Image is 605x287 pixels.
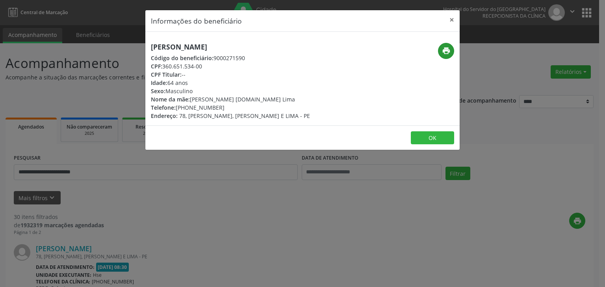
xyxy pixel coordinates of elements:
[151,43,310,51] h5: [PERSON_NAME]
[442,46,451,55] i: print
[179,112,310,120] span: 78, [PERSON_NAME], [PERSON_NAME] E LIMA - PE
[151,87,165,95] span: Sexo:
[151,79,167,86] span: Idade:
[151,87,310,95] div: Masculino
[151,103,310,112] div: [PHONE_NUMBER]
[151,54,213,62] span: Código do beneficiário:
[151,62,310,70] div: 360.651.534-00
[151,16,242,26] h5: Informações do beneficiário
[151,112,178,120] span: Endereço:
[438,43,454,59] button: print
[444,10,460,29] button: Close
[151,79,310,87] div: 64 anos
[151,54,310,62] div: 9000271590
[411,131,454,145] button: OK
[151,71,182,78] span: CPF Titular:
[151,95,310,103] div: [PERSON_NAME] [DOMAIN_NAME] Lima
[151,63,162,70] span: CPF:
[151,104,176,111] span: Telefone:
[151,96,190,103] span: Nome da mãe:
[151,70,310,79] div: --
